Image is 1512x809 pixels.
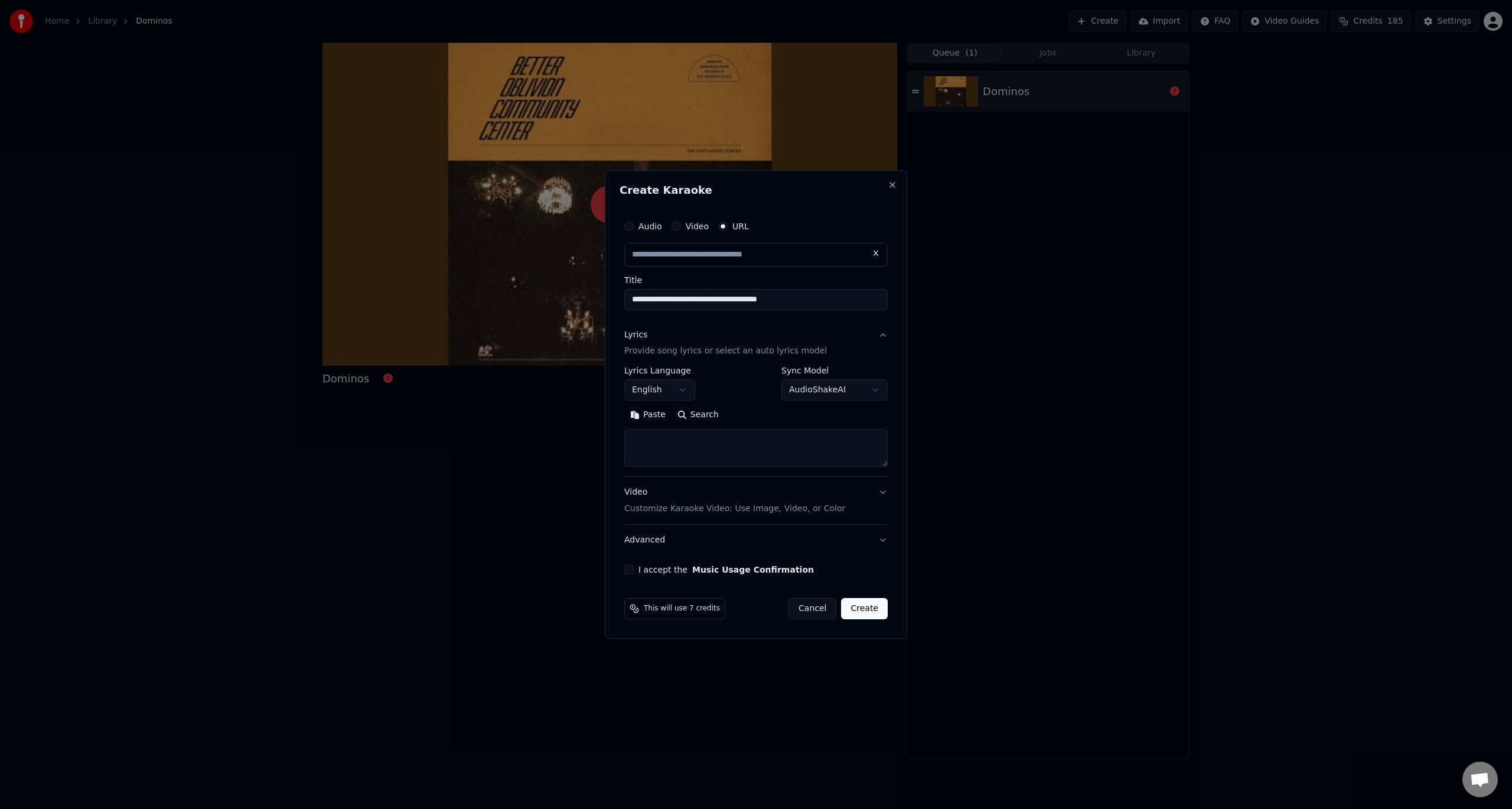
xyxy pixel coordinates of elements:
p: Provide song lyrics or select an auto lyrics model [624,346,827,358]
button: Advanced [624,525,888,555]
button: Cancel [788,598,836,619]
label: Sync Model [781,367,888,375]
button: I accept the [692,566,814,574]
p: Customize Karaoke Video: Use Image, Video, or Color [624,503,845,515]
label: Video [686,222,709,230]
label: Lyrics Language [624,367,695,375]
button: LyricsProvide song lyrics or select an auto lyrics model [624,320,888,367]
label: Title [624,276,888,284]
label: URL [732,222,749,230]
button: VideoCustomize Karaoke Video: Use Image, Video, or Color [624,477,888,525]
button: Search [672,406,725,425]
button: Paste [624,406,672,425]
label: I accept the [638,566,814,574]
label: Audio [638,222,662,230]
h2: Create Karaoke [620,185,892,196]
button: Create [841,598,888,619]
div: Lyrics [624,329,647,341]
div: LyricsProvide song lyrics or select an auto lyrics model [624,367,888,477]
span: This will use 7 credits [644,604,720,613]
div: Video [624,487,845,515]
